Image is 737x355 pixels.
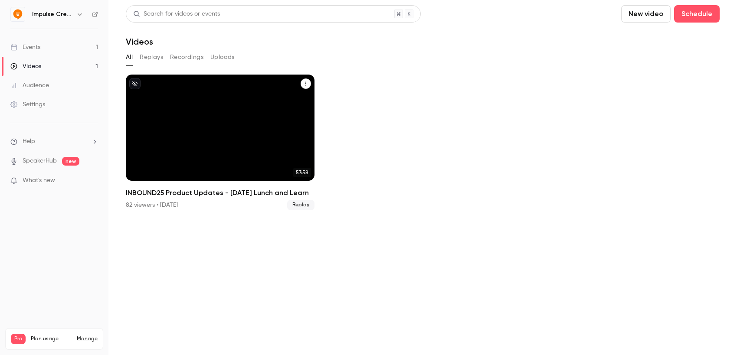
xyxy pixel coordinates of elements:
span: Replay [287,200,314,210]
span: Help [23,137,35,146]
div: Audience [10,81,49,90]
button: Replays [140,50,163,64]
iframe: Noticeable Trigger [88,177,98,185]
section: Videos [126,5,720,350]
button: Uploads [210,50,235,64]
div: Search for videos or events [133,10,220,19]
li: INBOUND25 Product Updates - Friday Lunch and Learn [126,75,314,210]
button: unpublished [129,78,141,89]
img: Impulse Creative [11,7,25,21]
span: Plan usage [31,335,72,342]
a: Manage [77,335,98,342]
a: 57:58INBOUND25 Product Updates - [DATE] Lunch and Learn82 viewers • [DATE]Replay [126,75,314,210]
button: New video [621,5,671,23]
h6: Impulse Creative [32,10,73,19]
div: 82 viewers • [DATE] [126,201,178,209]
a: SpeakerHub [23,156,57,166]
button: Recordings [170,50,203,64]
span: new [62,157,79,166]
h1: Videos [126,36,153,47]
button: All [126,50,133,64]
li: help-dropdown-opener [10,137,98,146]
div: Settings [10,100,45,109]
button: Schedule [674,5,720,23]
div: Videos [10,62,41,71]
h2: INBOUND25 Product Updates - [DATE] Lunch and Learn [126,188,314,198]
span: 57:58 [293,168,311,177]
div: Events [10,43,40,52]
span: What's new [23,176,55,185]
span: Pro [11,334,26,344]
ul: Videos [126,75,720,210]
